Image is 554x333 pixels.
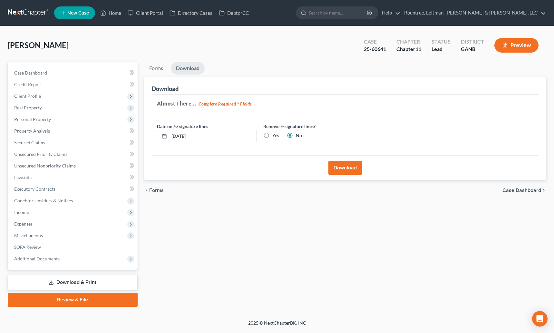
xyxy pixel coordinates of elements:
[494,38,539,53] button: Preview
[93,320,461,331] div: 2025 © NextChapterBK, INC
[144,188,172,193] button: chevron_left Forms
[14,128,50,134] span: Property Analysis
[171,62,205,75] a: Download
[199,101,252,106] strong: Complete Required * Fields
[328,161,362,175] button: Download
[541,188,546,193] i: chevron_right
[9,67,138,79] a: Case Dashboard
[14,186,55,192] span: Executory Contracts
[157,100,533,107] h5: Almost There...
[415,46,421,52] span: 11
[14,175,32,180] span: Lawsuits
[9,125,138,137] a: Property Analysis
[263,123,363,130] label: Remove E-signature lines?
[14,256,60,261] span: Additional Documents
[67,11,89,15] span: New Case
[532,311,548,327] div: Open Intercom Messenger
[14,209,29,215] span: Income
[216,7,252,19] a: DebtorCC
[14,198,73,203] span: Codebtors Insiders & Notices
[14,70,47,76] span: Case Dashboard
[14,233,43,238] span: Miscellaneous
[14,93,41,99] span: Client Profile
[461,38,484,45] div: District
[309,7,368,19] input: Search by name...
[9,183,138,195] a: Executory Contracts
[9,160,138,172] a: Unsecured Nonpriority Claims
[9,241,138,253] a: SOFA Review
[152,85,179,93] div: Download
[272,132,279,139] label: Yes
[14,163,76,168] span: Unsecured Nonpriority Claims
[14,105,42,110] span: Real Property
[8,275,138,290] a: Download & Print
[144,188,149,193] i: chevron_left
[166,7,216,19] a: Directory Cases
[502,188,541,193] span: Case Dashboard
[432,38,451,45] div: Status
[432,45,451,53] div: Lead
[149,188,164,193] span: Forms
[396,45,421,53] div: Chapter
[401,7,546,19] a: Rountree, Leitman, [PERSON_NAME] & [PERSON_NAME], LLC
[9,148,138,160] a: Unsecured Priority Claims
[157,123,208,130] label: Date on /s/ signature lines
[14,82,42,87] span: Credit Report
[97,7,124,19] a: Home
[144,62,168,75] a: Forms
[14,140,45,145] span: Secured Claims
[14,116,51,122] span: Personal Property
[9,137,138,148] a: Secured Claims
[9,172,138,183] a: Lawsuits
[169,130,257,142] input: MM/DD/YYYY
[14,244,41,250] span: SOFA Review
[8,40,69,50] span: [PERSON_NAME]
[296,132,302,139] label: No
[9,79,138,90] a: Credit Report
[8,293,138,307] a: Review & File
[124,7,166,19] a: Client Portal
[461,45,484,53] div: GANB
[502,188,546,193] a: Case Dashboard chevron_right
[364,38,386,45] div: Case
[14,151,67,157] span: Unsecured Priority Claims
[396,38,421,45] div: Chapter
[379,7,400,19] a: Help
[364,45,386,53] div: 25-60641
[14,221,33,227] span: Expenses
